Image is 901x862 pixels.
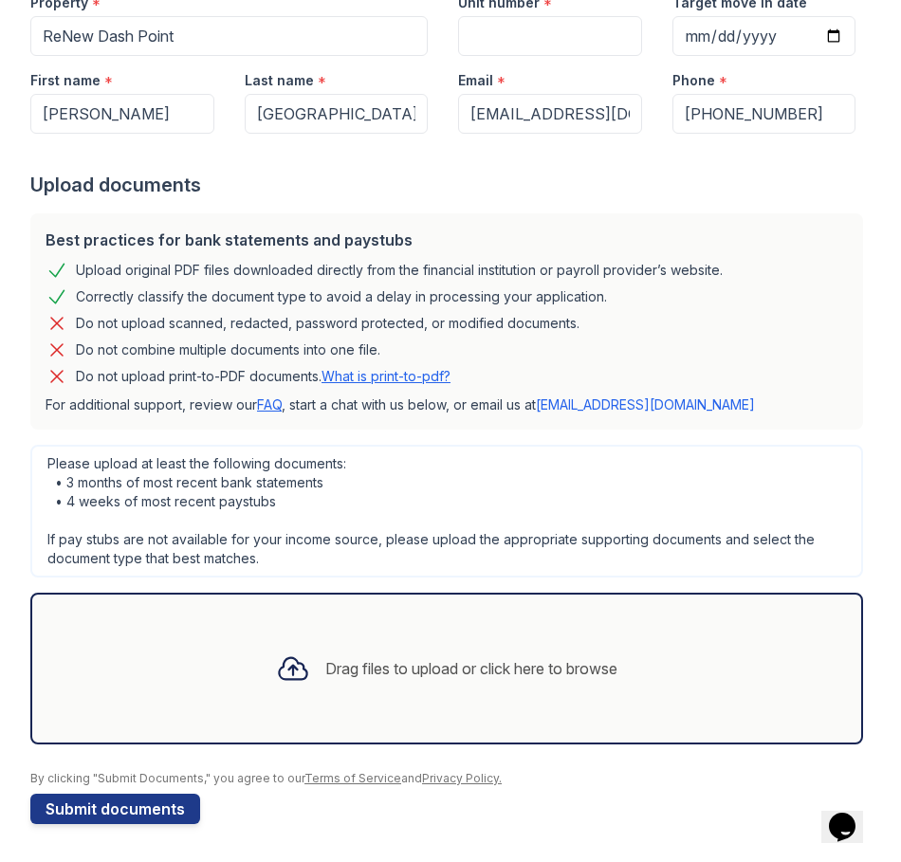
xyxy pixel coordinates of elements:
div: Do not upload scanned, redacted, password protected, or modified documents. [76,312,579,335]
a: [EMAIL_ADDRESS][DOMAIN_NAME] [536,396,755,413]
div: Upload documents [30,172,871,198]
a: Privacy Policy. [422,771,502,785]
div: Please upload at least the following documents: • 3 months of most recent bank statements • 4 wee... [30,445,863,578]
label: Last name [245,71,314,90]
p: For additional support, review our , start a chat with us below, or email us at [46,395,848,414]
div: Upload original PDF files downloaded directly from the financial institution or payroll provider’... [76,259,723,282]
div: Best practices for bank statements and paystubs [46,229,848,251]
div: By clicking "Submit Documents," you agree to our and [30,771,871,786]
a: What is print-to-pdf? [322,368,450,384]
div: Do not combine multiple documents into one file. [76,339,380,361]
label: Email [458,71,493,90]
button: Submit documents [30,794,200,824]
div: Drag files to upload or click here to browse [325,657,617,680]
iframe: chat widget [821,786,882,843]
label: First name [30,71,101,90]
a: Terms of Service [304,771,401,785]
p: Do not upload print-to-PDF documents. [76,367,450,386]
label: Phone [672,71,715,90]
a: FAQ [257,396,282,413]
div: Correctly classify the document type to avoid a delay in processing your application. [76,285,607,308]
